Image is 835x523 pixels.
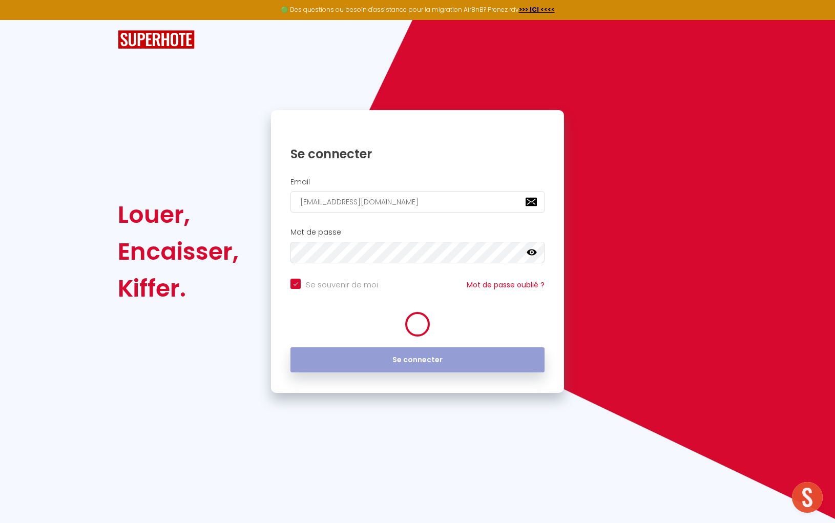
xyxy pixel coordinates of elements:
div: Encaisser, [118,233,239,270]
div: Kiffer. [118,270,239,307]
img: SuperHote logo [118,30,195,49]
button: Se connecter [290,347,545,373]
div: Louer, [118,196,239,233]
h2: Mot de passe [290,228,545,237]
a: >>> ICI <<<< [519,5,555,14]
h2: Email [290,178,545,186]
div: Ouvrir le chat [792,482,823,513]
a: Mot de passe oublié ? [467,280,545,290]
input: Ton Email [290,191,545,213]
h1: Se connecter [290,146,545,162]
